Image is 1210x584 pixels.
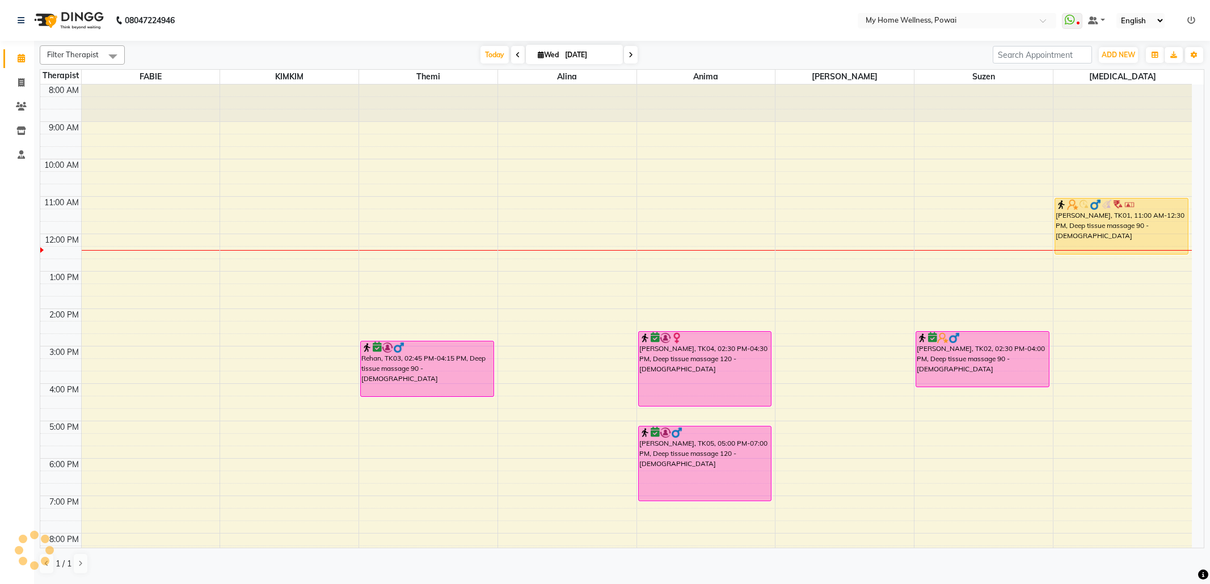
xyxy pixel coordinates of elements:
[47,309,81,321] div: 2:00 PM
[220,70,359,84] span: KIMKIM
[637,70,775,84] span: Anima
[1055,198,1188,254] div: [PERSON_NAME], TK01, 11:00 AM-12:30 PM, Deep tissue massage 90 - [DEMOGRAPHIC_DATA]
[47,346,81,358] div: 3:00 PM
[40,70,81,82] div: Therapist
[914,70,1053,84] span: Suzen
[480,46,509,64] span: Today
[47,50,99,59] span: Filter Therapist
[42,159,81,171] div: 10:00 AM
[639,426,771,501] div: [PERSON_NAME], TK05, 05:00 PM-07:00 PM, Deep tissue massage 120 - [DEMOGRAPHIC_DATA]
[47,496,81,508] div: 7:00 PM
[125,5,175,36] b: 08047224946
[47,421,81,433] div: 5:00 PM
[47,272,81,283] div: 1:00 PM
[775,70,914,84] span: [PERSON_NAME]
[1102,50,1135,59] span: ADD NEW
[47,122,81,134] div: 9:00 AM
[47,534,81,545] div: 8:00 PM
[82,70,220,84] span: FABIE
[562,46,618,64] input: 2025-09-03
[47,459,81,471] div: 6:00 PM
[43,234,81,246] div: 12:00 PM
[639,332,771,406] div: [PERSON_NAME], TK04, 02:30 PM-04:30 PM, Deep tissue massage 120 - [DEMOGRAPHIC_DATA]
[361,341,494,396] div: Rehan, TK03, 02:45 PM-04:15 PM, Deep tissue massage 90 - [DEMOGRAPHIC_DATA]
[47,84,81,96] div: 8:00 AM
[1053,70,1192,84] span: [MEDICAL_DATA]
[56,558,71,570] span: 1 / 1
[47,384,81,396] div: 4:00 PM
[535,50,562,59] span: Wed
[29,5,107,36] img: logo
[359,70,498,84] span: Themi
[916,332,1049,387] div: [PERSON_NAME], TK02, 02:30 PM-04:00 PM, Deep tissue massage 90 - [DEMOGRAPHIC_DATA]
[993,46,1092,64] input: Search Appointment
[42,197,81,209] div: 11:00 AM
[498,70,636,84] span: Alina
[1099,47,1138,63] button: ADD NEW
